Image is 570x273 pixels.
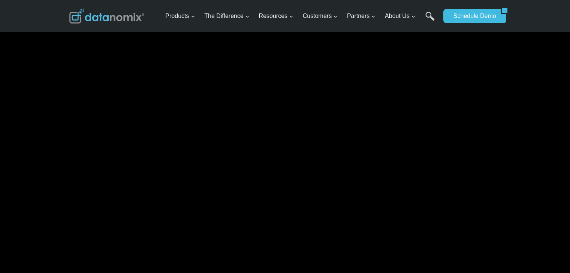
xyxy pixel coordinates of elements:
a: Schedule Demo [443,9,501,23]
span: Resources [259,11,293,21]
nav: Primary Navigation [162,4,440,28]
span: About Us [385,11,416,21]
img: Datanomix [69,9,144,24]
span: Customers [303,11,338,21]
span: The Difference [204,11,250,21]
a: Search [425,12,435,28]
span: Products [165,11,195,21]
span: Partners [347,11,376,21]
